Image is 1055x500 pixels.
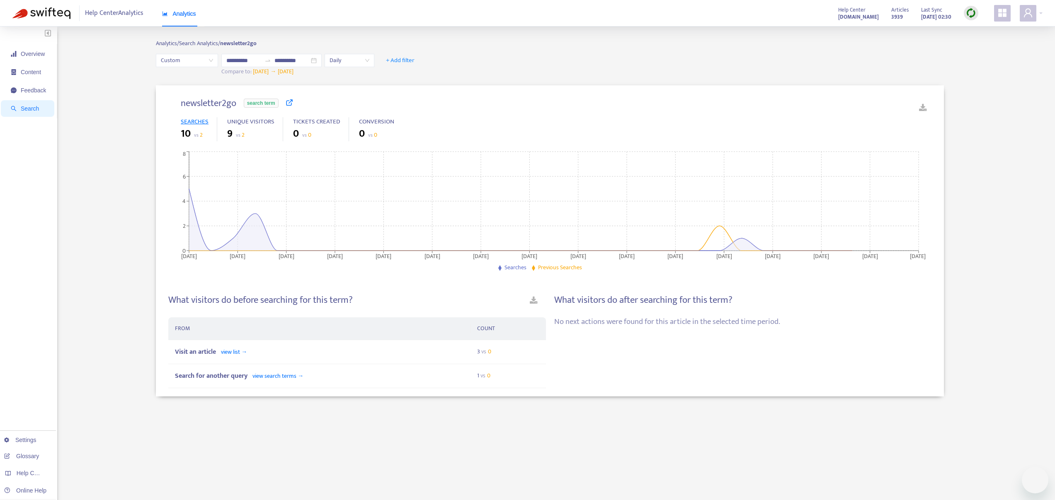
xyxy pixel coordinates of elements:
span: vs [481,347,486,356]
span: 3 [477,347,480,356]
tspan: [DATE] [230,251,245,261]
a: Glossary [4,453,39,459]
tspan: 2 [183,221,186,231]
span: Analytics/ Search Analytics/ [156,39,220,48]
img: sync.dc5367851b00ba804db3.png [966,8,976,18]
span: search [11,106,17,111]
span: Help Center Analytics [85,5,143,21]
span: Feedback [21,87,46,94]
tspan: [DATE] [376,251,391,261]
span: Help Center [838,5,866,14]
strong: 3939 [891,12,903,22]
tspan: [DATE] [424,251,440,261]
span: Last Sync [921,5,942,14]
a: [DOMAIN_NAME] [838,12,879,22]
span: Search for another query [175,370,247,382]
tspan: [DATE] [327,251,343,261]
span: message [11,87,17,93]
span: view search terms → [252,371,303,381]
span: 2 [242,130,245,140]
span: 0 [487,371,490,380]
span: search term [244,99,279,108]
tspan: [DATE] [862,251,878,261]
span: vs [368,131,373,139]
span: Analytics [162,10,196,17]
span: 0 [374,130,377,140]
span: 0 [488,347,491,356]
span: 10 [181,126,191,141]
span: Search [21,105,39,112]
tspan: [DATE] [910,251,926,261]
span: appstore [997,8,1007,18]
span: to [264,57,271,64]
h4: newsletter2go [181,98,236,109]
img: Swifteq [12,7,70,19]
a: Online Help [4,487,46,494]
span: view list → [221,347,247,357]
span: area-chart [162,11,168,17]
span: vs [236,131,240,139]
span: UNIQUE VISITORS [227,116,274,127]
span: TICKETS CREATED [293,116,340,127]
span: Visit an article [175,346,216,357]
span: 1 [477,371,479,380]
span: CONVERSION [359,116,394,127]
span: 0 [293,126,299,141]
a: Settings [4,437,36,443]
span: Content [21,69,41,75]
span: [DATE] [278,67,293,76]
tspan: [DATE] [279,251,294,261]
tspan: [DATE] [473,251,489,261]
span: Searches [504,263,526,272]
tspan: [DATE] [765,251,781,261]
iframe: Button to launch messaging window [1022,467,1048,493]
span: 0 [359,126,365,141]
tspan: 0 [182,246,186,256]
span: vs [194,131,199,139]
span: Previous Searches [538,263,582,272]
span: Daily [330,54,369,67]
tspan: 8 [183,149,186,159]
span: → [270,67,276,76]
span: 9 [227,126,233,141]
tspan: [DATE] [667,251,683,261]
th: COUNT [471,317,546,340]
span: Overview [21,51,45,57]
span: + Add filter [386,56,415,65]
span: vs [302,131,307,139]
span: [DATE] [253,67,269,76]
tspan: [DATE] [619,251,635,261]
tspan: [DATE] [521,251,537,261]
span: user [1023,8,1033,18]
tspan: 4 [182,196,186,206]
th: FROM [168,317,470,340]
span: Help Centers [17,470,51,476]
span: vs [480,371,485,380]
b: newsletter2go [220,39,257,48]
strong: [DATE] 02:30 [921,12,951,22]
span: swap-right [264,57,271,64]
tspan: 6 [183,172,186,181]
tspan: [DATE] [570,251,586,261]
span: signal [11,51,17,57]
h4: What visitors do after searching for this term? [554,295,732,306]
tspan: [DATE] [181,251,197,261]
span: Compare to: [221,67,252,76]
button: + Add filter [380,54,421,67]
h4: What visitors do before searching for this term? [168,295,353,306]
tspan: [DATE] [716,251,732,261]
span: Custom [161,54,213,67]
span: 2 [200,130,203,140]
h5: No next actions were found for this article in the selected time period. [554,317,932,327]
span: 0 [308,130,311,140]
span: container [11,69,17,75]
span: Articles [891,5,909,14]
tspan: [DATE] [813,251,829,261]
span: SEARCHES [181,116,209,127]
